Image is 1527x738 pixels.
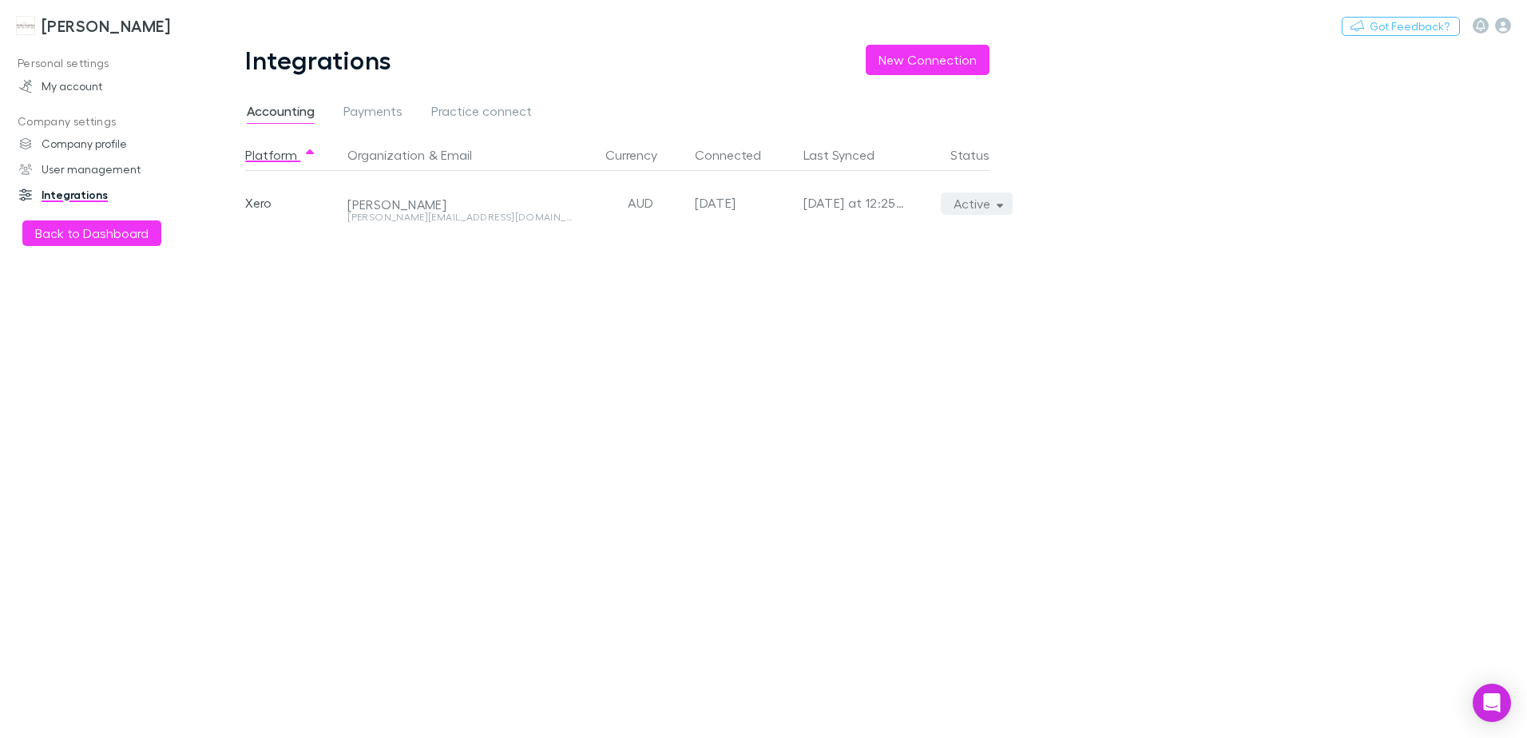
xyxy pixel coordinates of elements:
div: [PERSON_NAME][EMAIL_ADDRESS][DOMAIN_NAME] [347,212,577,222]
h3: [PERSON_NAME] [42,16,170,35]
span: Accounting [247,103,315,124]
a: [PERSON_NAME] [6,6,180,45]
img: Hales Douglass's Logo [16,16,35,35]
h1: Integrations [245,45,392,75]
button: Got Feedback? [1342,17,1460,36]
button: Status [950,139,1009,171]
div: [DATE] at 12:25 PM [803,171,906,235]
a: My account [3,73,216,99]
button: Back to Dashboard [22,220,161,246]
p: Company settings [3,112,216,132]
a: Company profile [3,131,216,157]
button: Last Synced [803,139,894,171]
button: Currency [605,139,676,171]
button: Active [941,192,1013,215]
div: [DATE] [695,171,791,235]
button: Connected [695,139,780,171]
a: User management [3,157,216,182]
button: Organization [347,139,425,171]
div: & [347,139,586,171]
div: Xero [245,171,341,235]
div: Open Intercom Messenger [1473,684,1511,722]
span: Practice connect [431,103,532,124]
button: Email [441,139,472,171]
p: Personal settings [3,54,216,73]
div: AUD [593,171,688,235]
a: Integrations [3,182,216,208]
button: New Connection [866,45,990,75]
div: [PERSON_NAME] [347,196,577,212]
span: Payments [343,103,403,124]
button: Platform [245,139,316,171]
